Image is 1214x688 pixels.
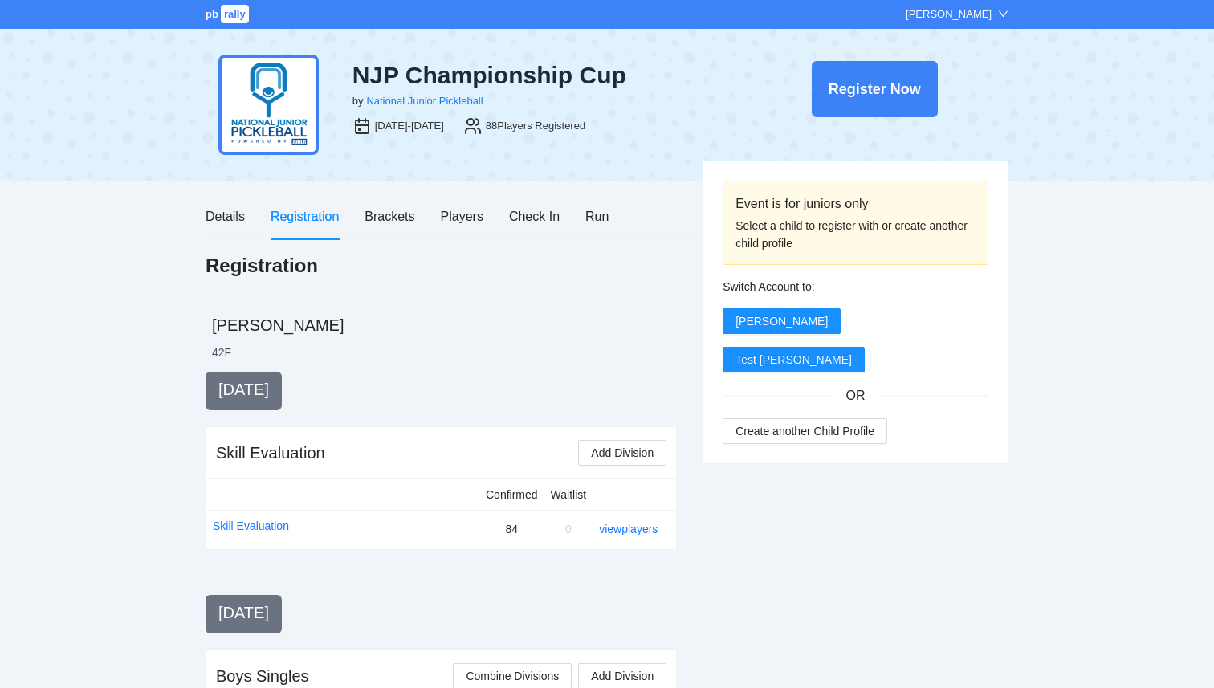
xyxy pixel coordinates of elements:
[212,314,1008,336] h2: [PERSON_NAME]
[578,440,666,466] button: Add Division
[352,61,728,90] div: NJP Championship Cup
[723,418,887,444] button: Create another Child Profile
[206,8,251,20] a: pbrally
[486,118,585,134] div: 88 Players Registered
[906,6,992,22] div: [PERSON_NAME]
[213,517,289,535] a: Skill Evaluation
[466,667,559,685] span: Combine Divisions
[206,8,218,20] span: pb
[723,347,865,372] button: Test [PERSON_NAME]
[375,118,444,134] div: [DATE]-[DATE]
[212,344,231,360] li: 42 F
[735,351,852,368] span: Test [PERSON_NAME]
[599,523,658,535] a: view players
[486,486,538,503] div: Confirmed
[735,422,874,440] span: Create another Child Profile
[812,61,938,117] button: Register Now
[551,486,587,503] div: Waitlist
[221,5,249,23] span: rally
[591,667,654,685] span: Add Division
[218,604,269,621] span: [DATE]
[441,206,483,226] div: Players
[218,381,269,398] span: [DATE]
[998,9,1008,19] span: down
[206,253,318,279] h1: Registration
[723,308,841,334] button: [PERSON_NAME]
[833,385,878,405] span: OR
[509,206,560,226] div: Check In
[216,665,309,687] div: Boys Singles
[216,442,325,464] div: Skill Evaluation
[723,278,988,295] div: Switch Account to:
[365,206,414,226] div: Brackets
[585,206,609,226] div: Run
[479,510,544,548] td: 84
[565,523,572,535] span: 0
[206,206,245,226] div: Details
[271,206,339,226] div: Registration
[735,193,976,214] div: Event is for juniors only
[366,95,483,107] a: National Junior Pickleball
[352,93,364,109] div: by
[735,312,828,330] span: [PERSON_NAME]
[218,55,319,155] img: njp-logo2.png
[591,444,654,462] span: Add Division
[735,217,976,252] div: Select a child to register with or create another child profile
